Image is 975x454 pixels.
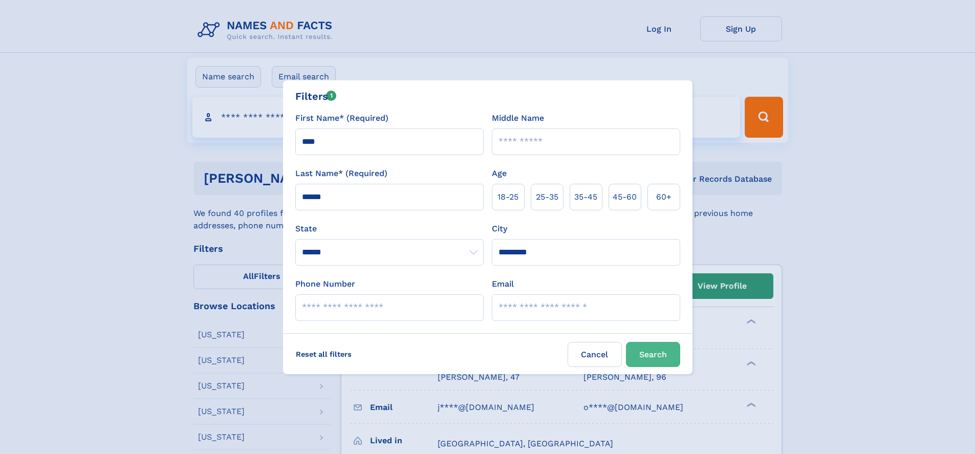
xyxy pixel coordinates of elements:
[295,223,484,235] label: State
[295,167,387,180] label: Last Name* (Required)
[492,167,507,180] label: Age
[289,342,358,366] label: Reset all filters
[574,191,597,203] span: 35‑45
[492,278,514,290] label: Email
[295,278,355,290] label: Phone Number
[613,191,637,203] span: 45‑60
[626,342,680,367] button: Search
[492,223,507,235] label: City
[568,342,622,367] label: Cancel
[497,191,518,203] span: 18‑25
[492,112,544,124] label: Middle Name
[295,112,388,124] label: First Name* (Required)
[295,89,337,104] div: Filters
[656,191,671,203] span: 60+
[536,191,558,203] span: 25‑35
